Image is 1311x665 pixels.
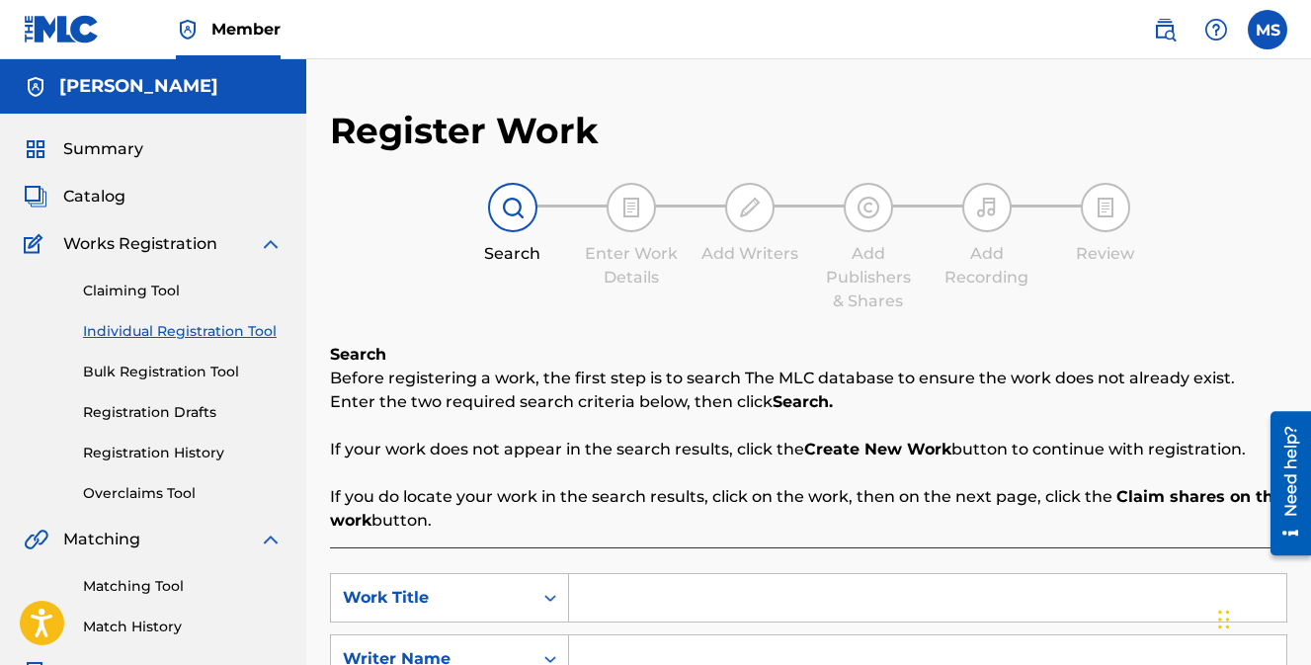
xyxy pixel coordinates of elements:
[738,196,762,219] img: step indicator icon for Add Writers
[259,232,283,256] img: expand
[330,345,386,364] b: Search
[343,586,521,610] div: Work Title
[24,75,47,99] img: Accounts
[83,362,283,382] a: Bulk Registration Tool
[1256,404,1311,563] iframe: Resource Center
[700,242,799,266] div: Add Writers
[501,196,525,219] img: step indicator icon for Search
[24,137,143,161] a: SummarySummary
[24,15,100,43] img: MLC Logo
[463,242,562,266] div: Search
[857,196,880,219] img: step indicator icon for Add Publishers & Shares
[330,438,1287,461] p: If your work does not appear in the search results, click the button to continue with registration.
[1212,570,1311,665] iframe: Chat Widget
[63,528,140,551] span: Matching
[83,443,283,463] a: Registration History
[63,137,143,161] span: Summary
[1153,18,1177,42] img: search
[1218,590,1230,649] div: Drag
[83,483,283,504] a: Overclaims Tool
[59,75,218,98] h5: Michael Anton Spence
[619,196,643,219] img: step indicator icon for Enter Work Details
[259,528,283,551] img: expand
[24,232,49,256] img: Works Registration
[1056,242,1155,266] div: Review
[63,232,217,256] span: Works Registration
[938,242,1036,290] div: Add Recording
[330,109,599,153] h2: Register Work
[83,281,283,301] a: Claiming Tool
[1204,18,1228,42] img: help
[819,242,918,313] div: Add Publishers & Shares
[83,576,283,597] a: Matching Tool
[773,392,833,411] strong: Search.
[975,196,999,219] img: step indicator icon for Add Recording
[176,18,200,42] img: Top Rightsholder
[24,185,125,208] a: CatalogCatalog
[24,528,48,551] img: Matching
[1145,10,1185,49] a: Public Search
[211,18,281,41] span: Member
[330,485,1287,533] p: If you do locate your work in the search results, click on the work, then on the next page, click...
[1196,10,1236,49] div: Help
[83,402,283,423] a: Registration Drafts
[83,321,283,342] a: Individual Registration Tool
[83,617,283,637] a: Match History
[63,185,125,208] span: Catalog
[24,185,47,208] img: Catalog
[1094,196,1117,219] img: step indicator icon for Review
[24,137,47,161] img: Summary
[1248,10,1287,49] div: User Menu
[582,242,681,290] div: Enter Work Details
[804,440,951,458] strong: Create New Work
[330,390,1287,414] p: Enter the two required search criteria below, then click
[330,367,1287,390] p: Before registering a work, the first step is to search The MLC database to ensure the work does n...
